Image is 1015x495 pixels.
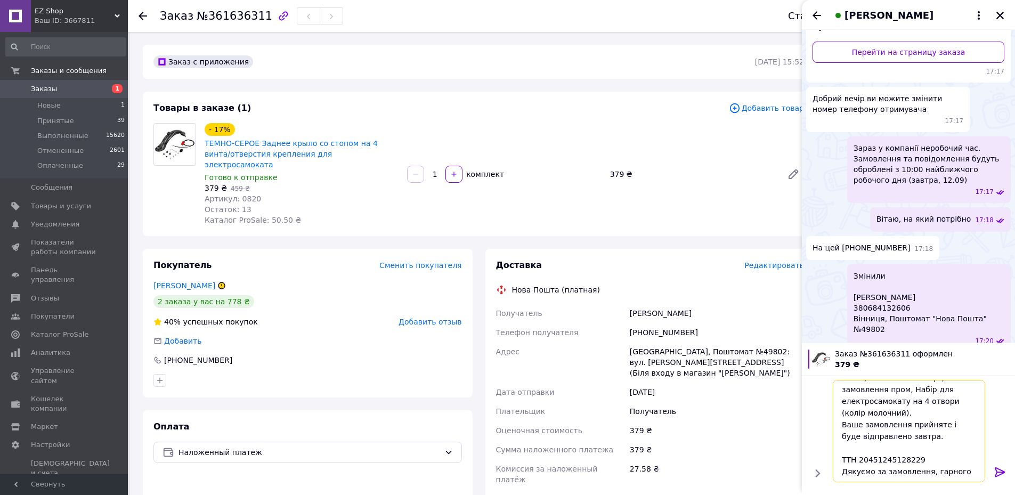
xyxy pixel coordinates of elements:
[37,101,61,110] span: Новые
[35,6,115,16] span: EZ Shop
[205,123,235,136] div: - 17%
[813,42,1004,63] a: Перейти на страницу заказа
[31,66,107,76] span: Заказы и сообщения
[164,318,181,326] span: 40%
[37,161,83,171] span: Оплаченные
[153,103,251,113] span: Товары в заказе (1)
[496,426,583,435] span: Оценочная стоимость
[153,281,215,290] a: [PERSON_NAME]
[606,167,778,182] div: 379 ₴
[31,183,72,192] span: Сообщения
[975,337,994,346] span: 17:20 11.09.2025
[153,295,254,308] div: 2 заказа у вас на 778 ₴
[37,131,88,141] span: Выполненные
[106,131,125,141] span: 15620
[628,304,806,323] div: [PERSON_NAME]
[205,184,227,192] span: 379 ₴
[117,116,125,126] span: 39
[832,9,985,22] button: [PERSON_NAME]
[876,214,971,225] span: Вітаю, на який потрібно
[975,216,994,225] span: 17:18 11.09.2025
[31,348,70,358] span: Аналитика
[496,260,542,270] span: Доставка
[854,271,1004,335] span: Змінили [PERSON_NAME] 380684132606 Вінниця, Поштомат "Нова Пошта" №49802
[31,330,88,339] span: Каталог ProSale
[153,317,258,327] div: успешных покупок
[496,388,555,396] span: Дата отправки
[813,93,963,115] span: Добрий вечір ви можите змінити номер телефону отримувача
[496,465,598,484] span: Комиссия за наложенный платёж
[496,309,542,318] span: Получатель
[854,143,1004,185] span: Зараз у компанії неробочий час. Замовлення та повідомлення будуть оброблені з 10:00 найближчого р...
[31,394,99,413] span: Кошелек компании
[811,350,831,369] img: 4430150842_w100_h100_temno-seroe-zadnee-krylo.jpg
[121,101,125,110] span: 1
[509,285,603,295] div: Нова Пошта (платная)
[205,173,278,182] span: Готово к отправке
[813,242,910,254] span: На цей [PHONE_NUMBER]
[379,261,461,270] span: Сменить покупателя
[496,445,614,454] span: Сумма наложенного платежа
[205,139,378,169] a: ТЕМНО-СЕРОЕ Заднее крыло со стопом на 4 винта/отверстия крепления для электросамоката
[112,84,123,93] span: 1
[628,459,806,489] div: 27.58 ₴
[810,9,823,22] button: Назад
[160,10,193,22] span: Заказ
[153,421,189,432] span: Оплата
[164,337,201,345] span: Добавить
[31,422,58,432] span: Маркет
[153,260,212,270] span: Покупатель
[994,9,1006,22] button: Закрыть
[914,245,933,254] span: 17:18 11.09.2025
[464,169,505,180] div: комплект
[945,117,964,126] span: 17:17 11.09.2025
[31,265,99,285] span: Панель управления
[205,194,261,203] span: Артикул: 0820
[835,360,859,369] span: 379 ₴
[154,124,196,165] img: ТЕМНО-СЕРОЕ Заднее крыло со стопом на 4 винта/отверстия крепления для электросамоката
[496,347,519,356] span: Адрес
[31,201,91,211] span: Товары и услуги
[810,466,824,480] button: Показать кнопки
[31,220,79,229] span: Уведомления
[31,366,99,385] span: Управление сайтом
[628,383,806,402] div: [DATE]
[755,58,804,66] time: [DATE] 15:52
[833,380,985,482] textarea: Вітаю, магазин "EZ-Shop", замовлення пром, Набір для електросамокату на 4 отвори (колір молочний)...
[5,37,126,56] input: Поиск
[729,102,804,114] span: Добавить товар
[31,238,99,257] span: Показатели работы компании
[117,161,125,171] span: 29
[231,185,250,192] span: 459 ₴
[813,67,1004,76] span: 17:17 11.09.2025
[163,355,233,366] div: [PHONE_NUMBER]
[399,318,461,326] span: Добавить отзыв
[37,146,84,156] span: Отмененные
[31,294,59,303] span: Отзывы
[628,440,806,459] div: 379 ₴
[31,440,70,450] span: Настройки
[197,10,272,22] span: №361636311
[205,216,301,224] span: Каталог ProSale: 50.50 ₴
[205,205,251,214] span: Остаток: 13
[35,16,128,26] div: Ваш ID: 3667811
[178,447,440,458] span: Наложенный платеж
[628,323,806,342] div: [PHONE_NUMBER]
[628,402,806,421] div: Получатель
[153,55,253,68] div: Заказ с приложения
[975,188,994,197] span: 17:17 11.09.2025
[37,116,74,126] span: Принятые
[31,84,57,94] span: Заказы
[835,348,1009,359] span: Заказ №361636311 оформлен
[496,328,579,337] span: Телефон получателя
[31,312,75,321] span: Покупатели
[110,146,125,156] span: 2601
[628,421,806,440] div: 379 ₴
[628,342,806,383] div: [GEOGRAPHIC_DATA], Поштомат №49802: вул. [PERSON_NAME][STREET_ADDRESS] (Біля входу в магазин "[PE...
[139,11,147,21] div: Вернуться назад
[496,407,546,416] span: Плательщик
[788,11,859,21] div: Статус заказа
[744,261,804,270] span: Редактировать
[783,164,804,185] a: Редактировать
[845,9,933,22] span: [PERSON_NAME]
